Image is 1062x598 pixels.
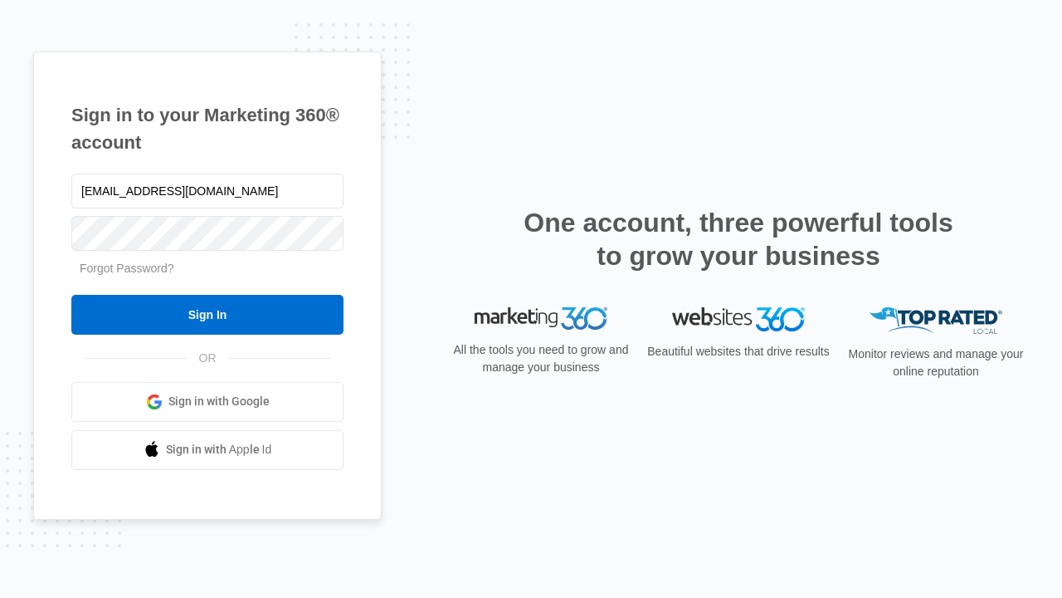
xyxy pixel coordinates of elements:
[188,350,228,367] span: OR
[71,430,343,470] a: Sign in with Apple Id
[519,206,958,272] h2: One account, three powerful tools to grow your business
[71,101,343,156] h1: Sign in to your Marketing 360® account
[166,441,272,458] span: Sign in with Apple Id
[80,262,174,275] a: Forgot Password?
[475,307,607,331] img: Marketing 360
[448,341,634,376] p: All the tools you need to grow and manage your business
[672,307,805,331] img: Websites 360
[843,346,1029,380] p: Monitor reviews and manage your online reputation
[71,295,343,335] input: Sign In
[71,174,343,208] input: Email
[645,343,831,360] p: Beautiful websites that drive results
[71,382,343,422] a: Sign in with Google
[870,307,1002,335] img: Top Rated Local
[168,393,270,410] span: Sign in with Google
